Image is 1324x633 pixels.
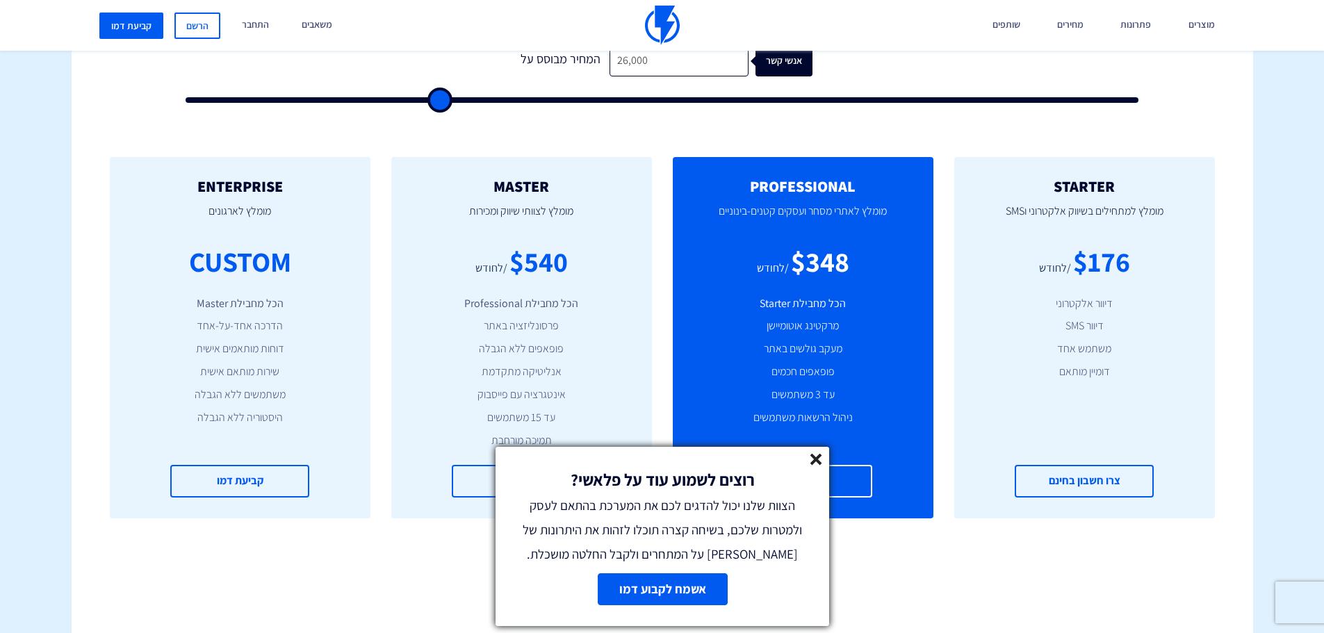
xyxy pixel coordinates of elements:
li: דיוור SMS [975,318,1194,334]
li: אנליטיקה מתקדמת [412,364,631,380]
p: מומלץ לצוותי שיווק ומכירות [412,195,631,242]
li: הכל מחבילת Master [131,296,350,312]
li: אינטגרציה עם פייסבוק [412,387,631,403]
p: מומלץ למתחילים בשיווק אלקטרוני וSMS [975,195,1194,242]
p: * המחירים אינם כוללים מע"מ [72,585,1253,599]
div: $348 [791,242,849,281]
div: $540 [509,242,568,281]
p: מומלץ לאתרי מסחר ועסקים קטנים-בינוניים [694,195,913,242]
li: פופאפים חכמים [694,364,913,380]
div: CUSTOM [189,242,291,281]
li: מרקטינג אוטומיישן [694,318,913,334]
h2: STARTER [975,178,1194,195]
p: *בכל עת יש אפשרות לעבור בין החבילות. [72,609,1253,623]
li: דוחות מותאמים אישית [131,341,350,357]
li: שירות מותאם אישית [131,364,350,380]
div: אנשי קשר [767,45,824,76]
a: צרו חשבון בחינם [1015,465,1154,498]
a: קביעת דמו [170,465,309,498]
h2: ENTERPRISE [131,178,350,195]
li: הדרכה אחד-על-אחד [131,318,350,334]
h2: MASTER [412,178,631,195]
li: משתמש אחד [975,341,1194,357]
li: הכל מחבילת Starter [694,296,913,312]
p: מומלץ לארגונים [131,195,350,242]
li: תמיכה מורחבת [412,433,631,449]
div: /לחודש [475,261,507,277]
li: ניהול הרשאות משתמשים [694,410,913,426]
a: הרשם [174,13,220,39]
li: פרסונליזציה באתר [412,318,631,334]
a: השוואה מלאה בין החבילות [72,567,1253,585]
a: קביעת דמו [452,465,591,498]
div: המחיר מבוסס על [512,45,610,76]
li: מעקב גולשים באתר [694,341,913,357]
li: דיוור אלקטרוני [975,296,1194,312]
div: /לחודש [757,261,789,277]
li: עד 15 משתמשים [412,410,631,426]
li: עד 3 משתמשים [694,387,913,403]
a: קביעת דמו [99,13,163,39]
h2: PROFESSIONAL [694,178,913,195]
li: משתמשים ללא הגבלה [131,387,350,403]
li: דומיין מותאם [975,364,1194,380]
li: היסטוריה ללא הגבלה [131,410,350,426]
div: /לחודש [1039,261,1071,277]
li: פופאפים ללא הגבלה [412,341,631,357]
li: הכל מחבילת Professional [412,296,631,312]
div: $176 [1073,242,1130,281]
